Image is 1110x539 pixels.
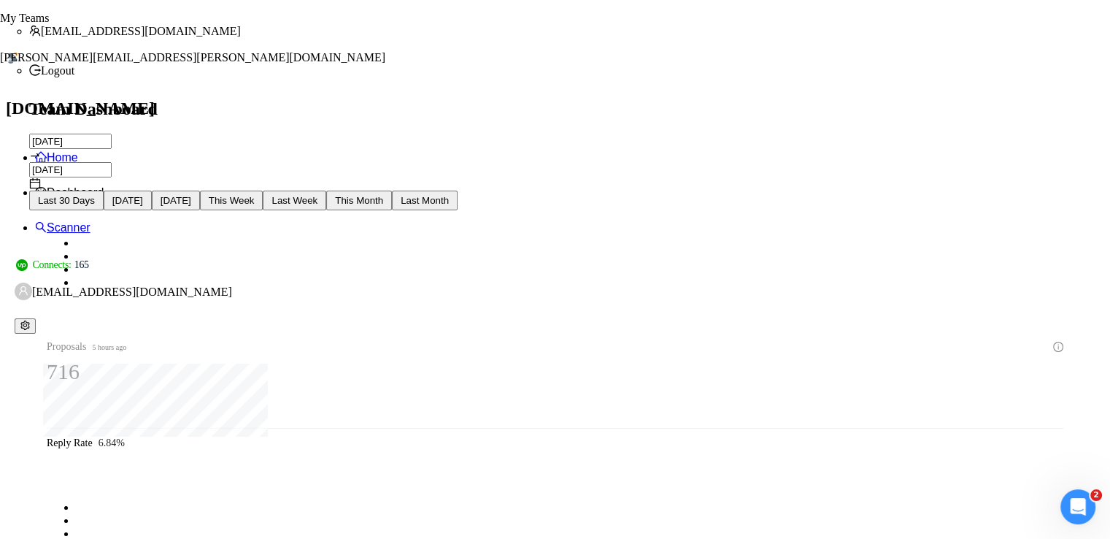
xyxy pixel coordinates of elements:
[41,25,241,37] span: [EMAIL_ADDRESS][DOMAIN_NAME]
[35,221,90,234] a: searchScanner
[47,221,90,234] span: Scanner
[99,437,125,448] span: 6.84%
[29,162,112,177] input: End date
[29,149,41,161] span: to
[47,151,78,164] span: Home
[20,321,30,330] span: setting
[47,339,126,356] span: Proposals
[18,286,28,296] span: user
[29,191,104,210] button: Last 30 Days
[29,64,74,77] span: Logout
[1060,489,1095,524] iframe: Intercom live chat
[29,25,41,37] span: team
[15,319,36,332] a: setting
[326,191,392,210] button: This Month
[29,177,41,189] span: calendar
[29,134,112,149] input: Start date
[29,149,41,161] span: swap-right
[32,257,71,273] span: Connects:
[35,221,47,233] span: search
[35,151,47,163] span: home
[35,151,78,164] a: homeHome
[1090,489,1102,501] span: 2
[35,210,1104,245] li: Scanner
[112,195,143,206] span: [DATE]
[263,191,326,210] button: Last Week
[401,195,449,206] span: Last Month
[35,186,47,198] span: dashboard
[1053,342,1063,352] span: info-circle
[47,437,93,448] span: Reply Rate
[209,195,255,206] span: This Week
[161,195,191,206] span: [DATE]
[92,343,126,351] time: 5 hours ago
[29,64,41,76] span: logout
[47,186,104,199] span: Dashboard
[271,195,317,206] span: Last Week
[47,358,126,386] div: 716
[335,195,383,206] span: This Month
[200,191,263,210] button: This Week
[6,91,1104,126] h1: [DOMAIN_NAME]
[392,191,458,210] button: Last Month
[152,191,200,210] button: [DATE]
[74,257,89,273] span: 165
[104,191,152,210] button: [DATE]
[15,318,36,334] button: setting
[29,99,1081,119] h1: Team Dashboard
[16,259,28,271] img: upwork-logo.png
[38,195,95,206] span: Last 30 Days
